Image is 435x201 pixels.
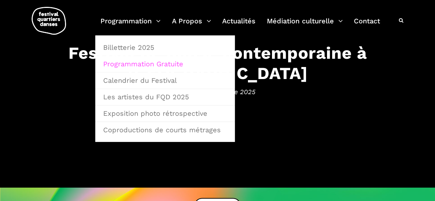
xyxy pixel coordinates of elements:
[99,122,231,138] a: Coproductions de courts métrages
[99,40,231,55] a: Billetterie 2025
[99,105,231,121] a: Exposition photo rétrospective
[172,15,211,35] a: A Propos
[99,56,231,72] a: Programmation Gratuite
[99,89,231,105] a: Les artistes du FQD 2025
[99,72,231,88] a: Calendrier du Festival
[267,15,343,35] a: Médiation culturelle
[354,15,380,35] a: Contact
[7,43,428,83] h3: Festival de danse contemporaine à [GEOGRAPHIC_DATA]
[32,7,66,35] img: logo-fqd-med
[7,87,428,97] span: 4 au 14 septembre 2025
[222,15,255,35] a: Actualités
[100,15,161,35] a: Programmation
